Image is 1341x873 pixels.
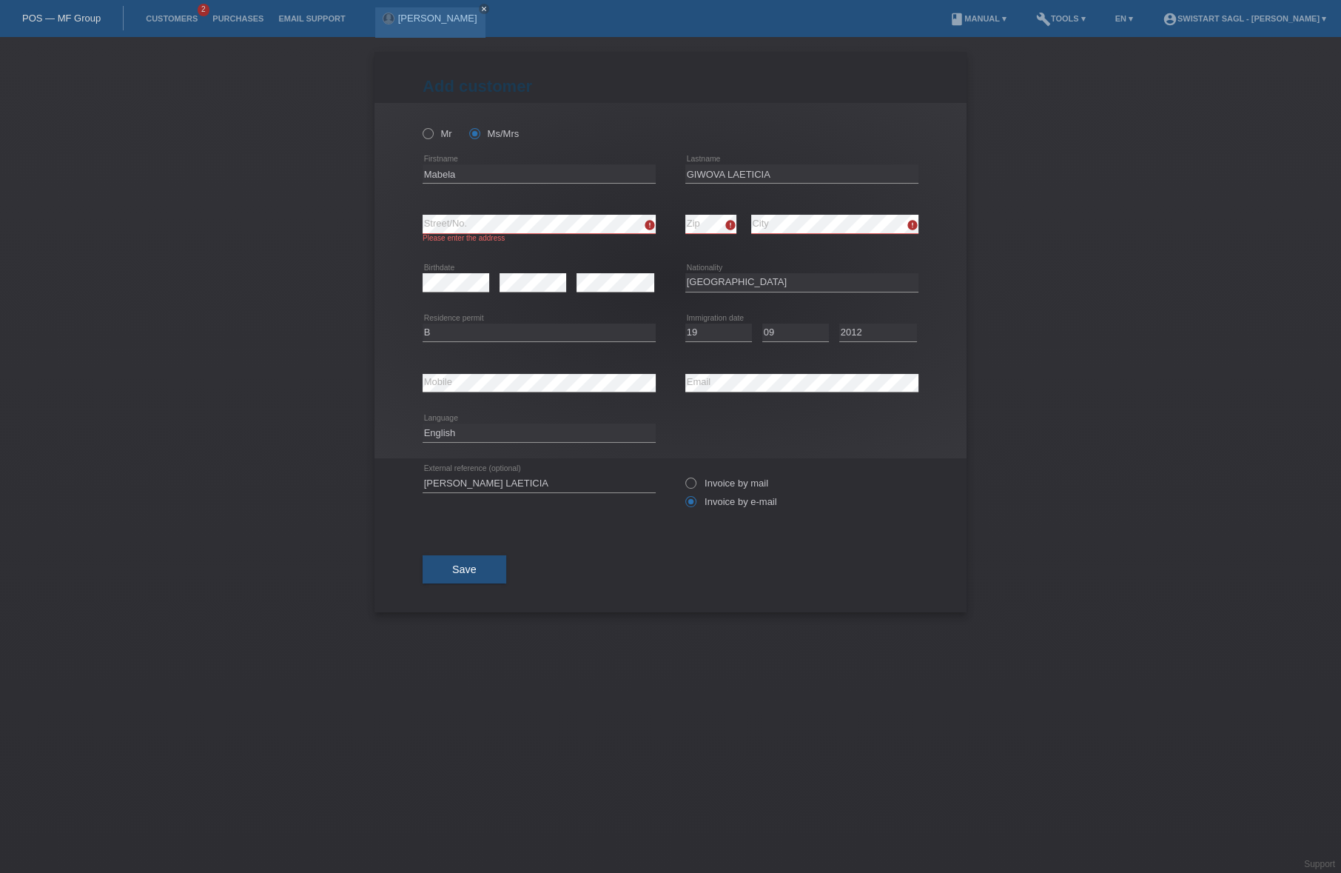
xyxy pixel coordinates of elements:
[198,4,209,16] span: 2
[1163,12,1177,27] i: account_circle
[138,14,205,23] a: Customers
[398,13,477,24] a: [PERSON_NAME]
[205,14,271,23] a: Purchases
[942,14,1014,23] a: bookManual ▾
[469,128,519,139] label: Ms/Mrs
[469,128,479,138] input: Ms/Mrs
[1029,14,1093,23] a: buildTools ▾
[685,496,695,515] input: Invoice by e-mail
[644,219,656,231] i: error
[685,478,768,489] label: Invoice by mail
[950,12,964,27] i: book
[423,555,506,583] button: Save
[423,128,452,139] label: Mr
[423,234,656,242] div: Please enter the address
[479,4,489,14] a: close
[1108,14,1140,23] a: EN ▾
[907,219,918,231] i: error
[725,219,736,231] i: error
[480,5,488,13] i: close
[1304,859,1335,869] a: Support
[22,13,101,24] a: POS — MF Group
[1155,14,1334,23] a: account_circleSwistart Sagl - [PERSON_NAME] ▾
[271,14,352,23] a: Email Support
[685,496,777,507] label: Invoice by e-mail
[685,478,695,496] input: Invoice by mail
[423,77,918,96] h1: Add customer
[452,563,477,575] span: Save
[423,128,432,138] input: Mr
[1036,12,1051,27] i: build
